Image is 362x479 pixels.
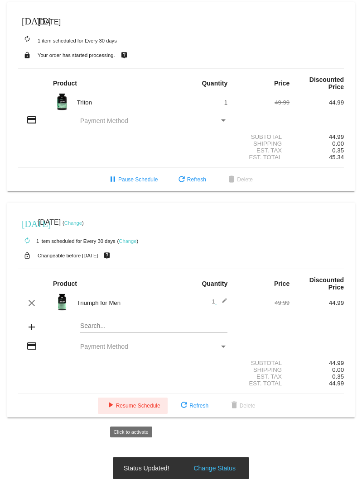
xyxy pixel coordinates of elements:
[80,343,128,350] span: Payment Method
[169,171,213,188] button: Refresh
[309,76,344,90] strong: Discounted Price
[26,298,37,308] mat-icon: clear
[226,176,253,183] span: Delete
[80,322,227,330] input: Search...
[235,147,290,154] div: Est. Tax
[179,400,189,411] mat-icon: refresh
[235,140,290,147] div: Shipping
[235,299,290,306] div: 49.99
[226,175,237,185] mat-icon: delete
[107,175,118,185] mat-icon: pause
[171,398,216,414] button: Refresh
[229,400,240,411] mat-icon: delete
[22,218,33,228] mat-icon: [DATE]
[26,341,37,351] mat-icon: credit_card
[80,117,227,124] mat-select: Payment Method
[22,49,33,61] mat-icon: lock
[219,171,260,188] button: Delete
[80,117,128,124] span: Payment Method
[235,154,290,161] div: Est. Total
[224,99,227,106] span: 1
[329,380,344,387] span: 44.99
[290,360,344,366] div: 44.99
[22,250,33,261] mat-icon: lock_open
[332,373,344,380] span: 0.35
[332,147,344,154] span: 0.35
[274,280,290,287] strong: Price
[124,464,238,473] simple-snack-bar: Status Updated!
[290,299,344,306] div: 44.99
[107,176,158,183] span: Pause Schedule
[98,398,168,414] button: Resume Schedule
[63,220,84,226] small: ( )
[235,133,290,140] div: Subtotal
[101,250,112,261] mat-icon: live_help
[332,140,344,147] span: 0.00
[105,400,116,411] mat-icon: play_arrow
[235,373,290,380] div: Est. Tax
[72,299,181,306] div: Triumph for Men
[176,175,187,185] mat-icon: refresh
[229,403,256,409] span: Delete
[22,236,33,247] mat-icon: autorenew
[217,298,227,308] mat-icon: edit
[179,403,208,409] span: Refresh
[235,360,290,366] div: Subtotal
[202,280,227,287] strong: Quantity
[332,366,344,373] span: 0.00
[38,52,115,58] small: Your order has started processing.
[235,99,290,106] div: 49.99
[22,34,33,45] mat-icon: autorenew
[18,238,116,244] small: 1 item scheduled for Every 30 days
[202,80,227,87] strong: Quantity
[26,322,37,332] mat-icon: add
[222,398,263,414] button: Delete
[72,99,181,106] div: Triton
[80,343,227,350] mat-select: Payment Method
[53,80,77,87] strong: Product
[64,220,82,226] a: Change
[26,114,37,125] mat-icon: credit_card
[38,253,98,258] small: Changeable before [DATE]
[191,464,238,473] button: Change Status
[100,171,165,188] button: Pause Schedule
[18,38,117,43] small: 1 item scheduled for Every 30 days
[53,93,71,111] img: Image-1-Carousel-Triton-Transp.png
[329,154,344,161] span: 45.34
[117,238,139,244] small: ( )
[290,99,344,106] div: 44.99
[176,176,206,183] span: Refresh
[22,15,33,26] mat-icon: [DATE]
[53,280,77,287] strong: Product
[235,380,290,387] div: Est. Total
[53,293,71,311] img: Image-1-Triumph_carousel-front-transp.png
[235,366,290,373] div: Shipping
[105,403,160,409] span: Resume Schedule
[119,238,136,244] a: Change
[119,49,130,61] mat-icon: live_help
[309,276,344,291] strong: Discounted Price
[274,80,290,87] strong: Price
[290,133,344,140] div: 44.99
[212,298,227,305] span: 1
